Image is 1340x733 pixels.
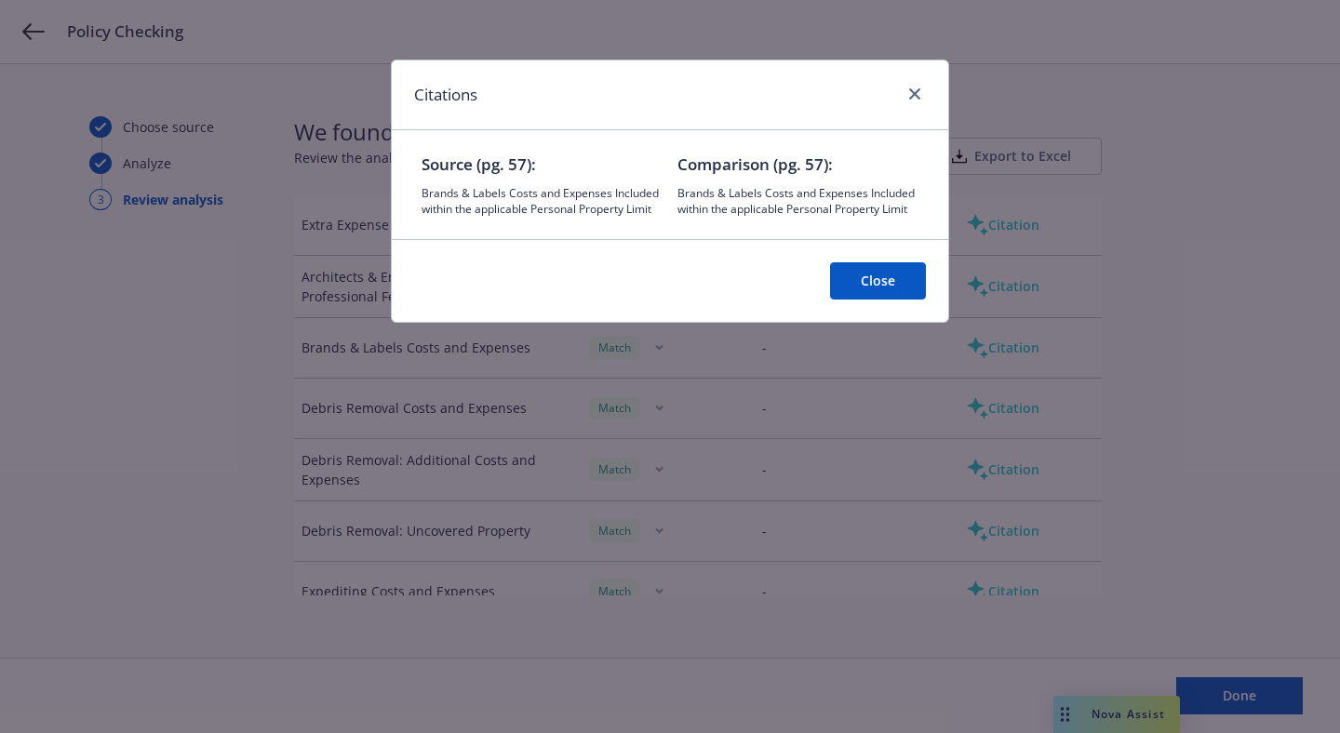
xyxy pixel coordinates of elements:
span: Source (pg. 57): [422,153,663,177]
span: Brands & Labels Costs and Expenses Included within the applicable Personal Property Limit [422,185,663,217]
span: Comparison (pg. 57): [677,153,918,177]
a: close [904,83,926,105]
button: Close [830,262,926,300]
span: Brands & Labels Costs and Expenses Included within the applicable Personal Property Limit [677,185,918,217]
h1: Citations [414,83,477,107]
